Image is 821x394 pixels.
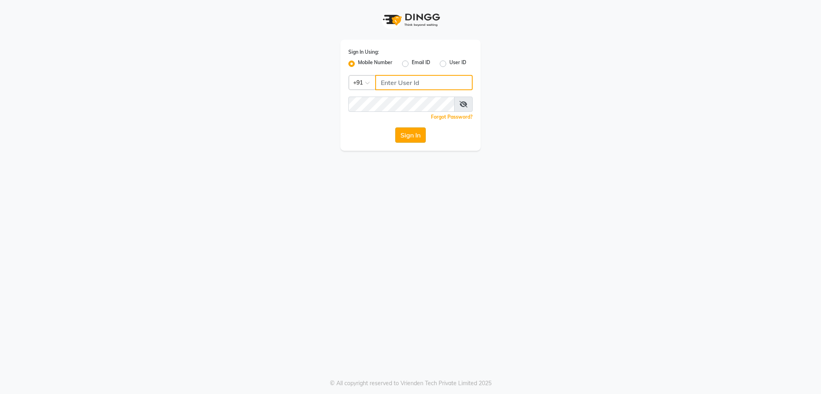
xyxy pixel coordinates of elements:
label: Sign In Using: [348,48,379,56]
input: Username [375,75,473,90]
label: Mobile Number [358,59,392,69]
a: Forgot Password? [431,114,473,120]
img: logo1.svg [378,8,443,32]
label: User ID [449,59,466,69]
button: Sign In [395,127,426,143]
label: Email ID [412,59,430,69]
input: Username [348,97,455,112]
